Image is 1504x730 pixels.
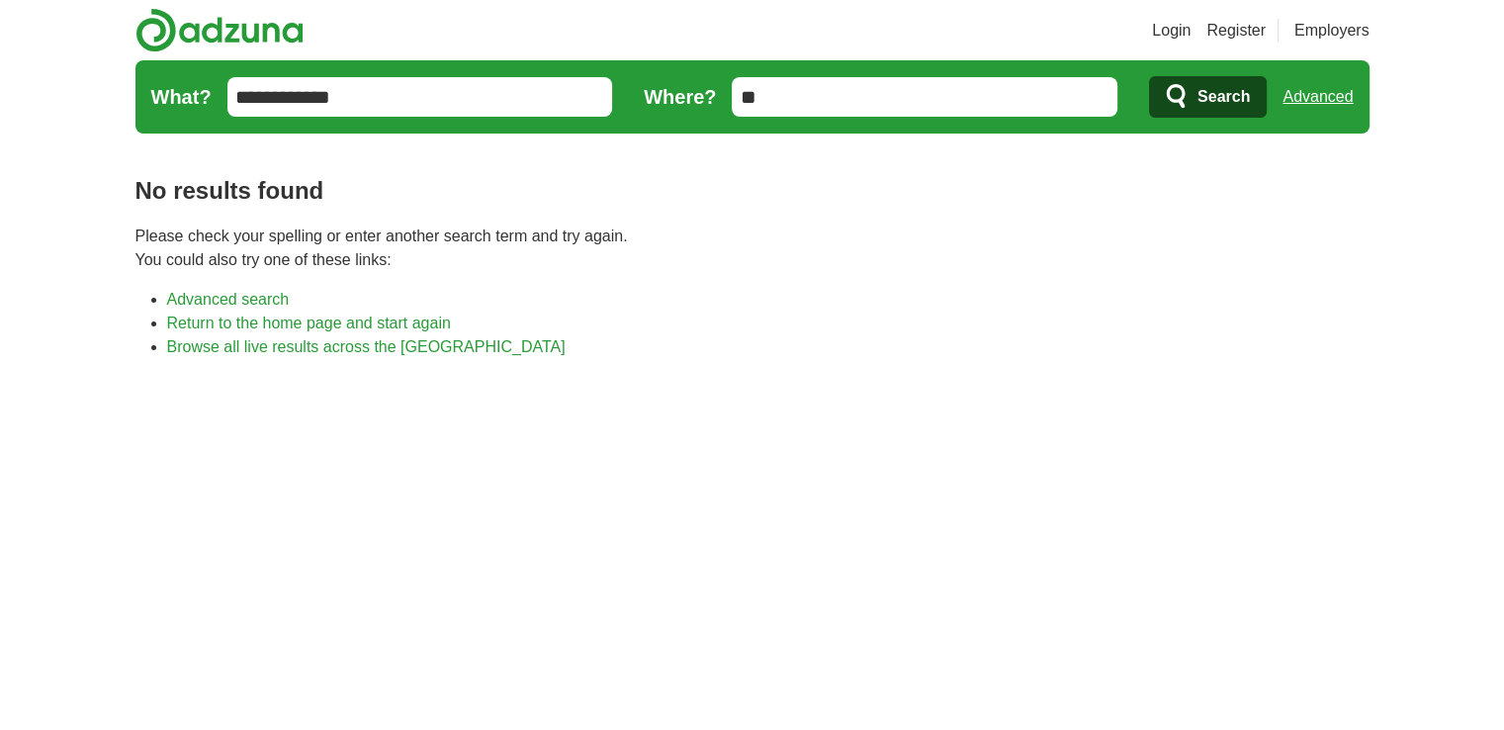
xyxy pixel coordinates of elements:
[1152,19,1191,43] a: Login
[167,315,451,331] a: Return to the home page and start again
[135,225,1370,272] p: Please check your spelling or enter another search term and try again. You could also try one of ...
[1149,76,1267,118] button: Search
[1206,19,1266,43] a: Register
[1197,77,1250,117] span: Search
[151,82,212,112] label: What?
[644,82,716,112] label: Where?
[1294,19,1370,43] a: Employers
[135,173,1370,209] h1: No results found
[135,8,304,52] img: Adzuna logo
[167,291,290,308] a: Advanced search
[1283,77,1353,117] a: Advanced
[167,338,566,355] a: Browse all live results across the [GEOGRAPHIC_DATA]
